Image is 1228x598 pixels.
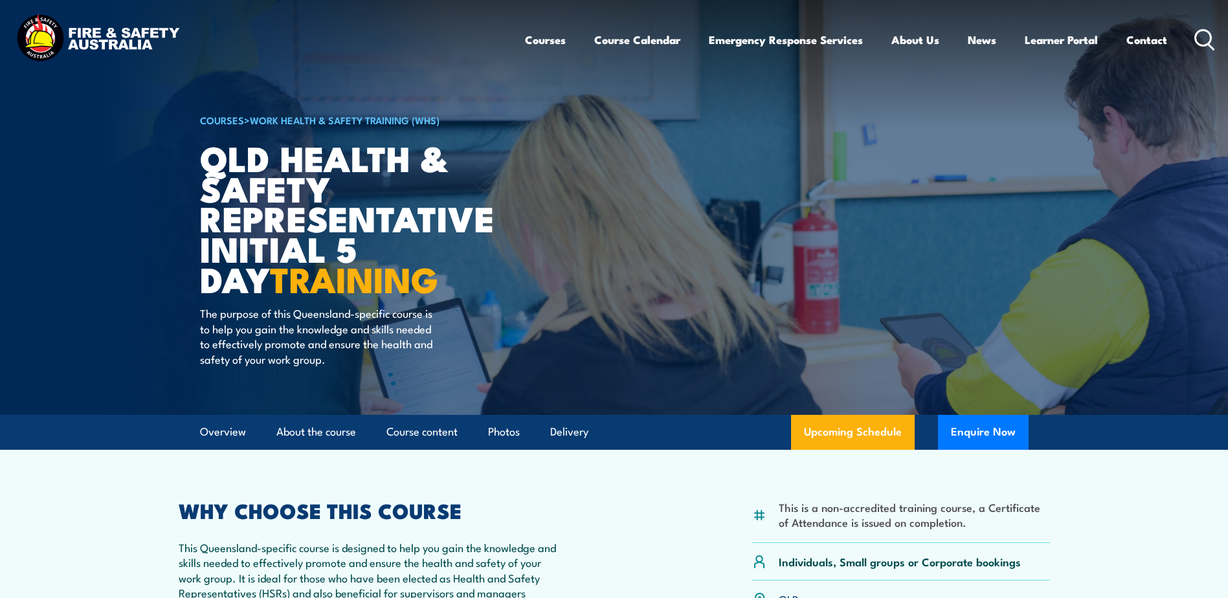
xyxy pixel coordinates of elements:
p: Individuals, Small groups or Corporate bookings [779,554,1021,569]
h1: QLD Health & Safety Representative Initial 5 Day [200,142,520,294]
a: Learner Portal [1025,23,1098,57]
button: Enquire Now [938,415,1029,450]
a: Course Calendar [594,23,680,57]
a: COURSES [200,113,244,127]
a: Overview [200,415,246,449]
a: News [968,23,996,57]
h2: WHY CHOOSE THIS COURSE [179,501,557,519]
li: This is a non-accredited training course, a Certificate of Attendance is issued on completion. [779,500,1050,530]
a: Courses [525,23,566,57]
a: Delivery [550,415,588,449]
a: About Us [891,23,939,57]
a: Emergency Response Services [709,23,863,57]
strong: TRAINING [270,251,438,305]
a: Contact [1126,23,1167,57]
a: Upcoming Schedule [791,415,915,450]
a: About the course [276,415,356,449]
p: The purpose of this Queensland-specific course is to help you gain the knowledge and skills neede... [200,305,436,366]
h6: > [200,112,520,127]
a: Photos [488,415,520,449]
a: Work Health & Safety Training (WHS) [250,113,440,127]
a: Course content [386,415,458,449]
